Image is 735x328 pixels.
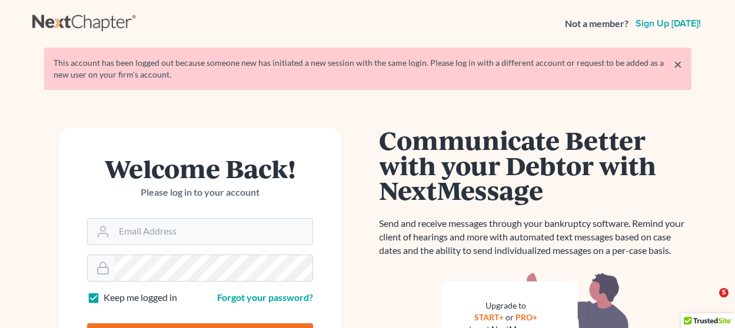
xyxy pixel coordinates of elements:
span: or [505,312,514,322]
a: Sign up [DATE]! [633,19,703,28]
span: 5 [719,288,729,297]
iframe: Intercom live chat [695,288,723,316]
a: × [674,57,682,71]
input: Email Address [114,219,312,245]
div: Upgrade to [470,300,543,312]
p: Send and receive messages through your bankruptcy software. Remind your client of hearings and mo... [380,217,691,257]
label: Keep me logged in [104,291,177,304]
a: START+ [474,312,504,322]
p: Please log in to your account [87,186,313,199]
strong: Not a member? [565,17,628,31]
h1: Communicate Better with your Debtor with NextMessage [380,128,691,203]
a: PRO+ [516,312,537,322]
h1: Welcome Back! [87,156,313,181]
div: This account has been logged out because someone new has initiated a new session with the same lo... [54,57,682,81]
a: Forgot your password? [217,292,313,303]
